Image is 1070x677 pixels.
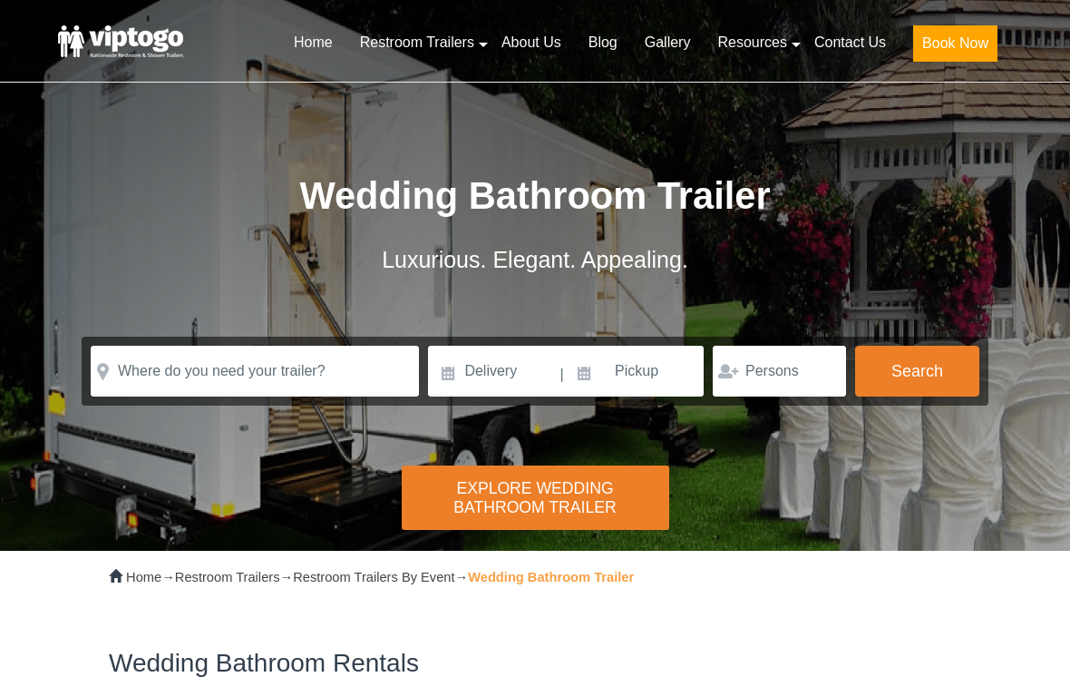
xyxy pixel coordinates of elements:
[382,247,688,272] span: Luxurious. Elegant. Appealing.
[997,604,1070,677] button: Live Chat
[402,466,669,530] div: Explore Wedding Bathroom Trailer
[468,570,634,584] strong: Wedding Bathroom Trailer
[126,570,634,584] span: → → →
[428,346,558,397] input: Delivery
[175,570,280,584] a: Restroom Trailers
[293,570,454,584] a: Restroom Trailers By Event
[713,346,846,397] input: Persons
[126,570,161,584] a: Home
[704,23,800,63] a: Resources
[91,346,419,397] input: Where do you need your trailer?
[913,25,997,62] button: Book Now
[280,23,346,63] a: Home
[560,346,564,404] span: |
[900,23,1011,73] a: Book Now
[488,23,575,63] a: About Us
[346,23,488,63] a: Restroom Trailers
[575,23,631,63] a: Blog
[631,23,705,63] a: Gallery
[299,174,770,217] span: Wedding Bathroom Trailer
[855,346,979,397] button: Search
[566,346,704,397] input: Pickup
[801,23,900,63] a: Contact Us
